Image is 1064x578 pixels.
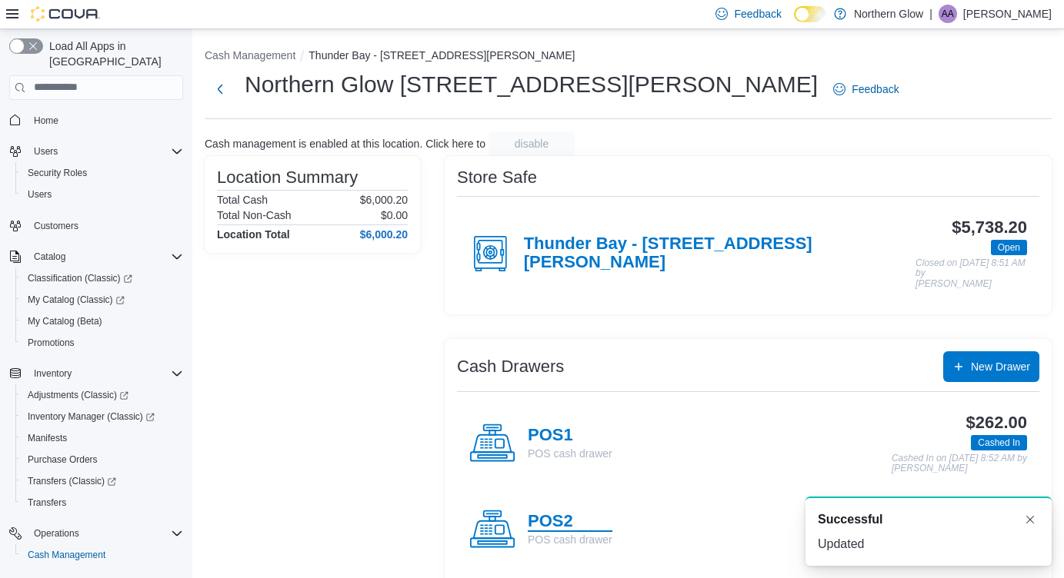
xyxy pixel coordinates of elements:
[205,138,485,150] p: Cash management is enabled at this location. Click here to
[22,291,183,309] span: My Catalog (Classic)
[929,5,932,23] p: |
[34,527,79,540] span: Operations
[943,351,1039,382] button: New Drawer
[3,523,189,544] button: Operations
[205,49,295,61] button: Cash Management
[3,246,189,267] button: Catalog
[3,363,189,384] button: Inventory
[963,5,1052,23] p: [PERSON_NAME]
[528,426,612,446] h4: POS1
[15,384,189,406] a: Adjustments (Classic)
[217,194,268,206] h6: Total Cash
[15,406,189,427] a: Inventory Manager (Classic)
[15,289,189,311] a: My Catalog (Classic)
[309,49,575,61] button: Thunder Bay - [STREET_ADDRESS][PERSON_NAME]
[28,247,183,266] span: Catalog
[734,6,781,22] span: Feedback
[28,549,105,561] span: Cash Management
[28,272,132,284] span: Classification (Classic)
[15,544,189,566] button: Cash Management
[489,131,575,156] button: disable
[22,429,73,447] a: Manifests
[28,167,87,179] span: Security Roles
[22,185,58,204] a: Users
[28,216,183,235] span: Customers
[827,74,905,105] a: Feedback
[15,427,189,449] button: Manifests
[22,407,183,426] span: Inventory Manager (Classic)
[22,472,183,490] span: Transfers (Classic)
[22,386,135,404] a: Adjustments (Classic)
[22,450,183,469] span: Purchase Orders
[34,367,72,380] span: Inventory
[22,493,72,512] a: Transfers
[15,162,189,184] button: Security Roles
[28,294,125,306] span: My Catalog (Classic)
[205,74,235,105] button: Next
[22,429,183,447] span: Manifests
[457,357,564,376] h3: Cash Drawers
[28,337,75,349] span: Promotions
[15,449,189,470] button: Purchase Orders
[15,184,189,205] button: Users
[28,497,66,509] span: Transfers
[22,334,81,352] a: Promotions
[28,111,183,130] span: Home
[852,81,899,97] span: Feedback
[528,532,612,547] p: POS cash drawer
[28,432,67,444] span: Manifests
[34,251,65,263] span: Catalog
[1021,510,1039,529] button: Dismiss toast
[360,194,408,206] p: $6,000.20
[22,291,131,309] a: My Catalog (Classic)
[916,258,1027,290] p: Closed on [DATE] 8:51 AM by [PERSON_NAME]
[515,136,549,151] span: disable
[217,168,358,187] h3: Location Summary
[360,228,408,241] h4: $6,000.20
[28,524,85,543] button: Operations
[22,164,93,182] a: Security Roles
[217,228,290,241] h4: Location Total
[28,188,52,201] span: Users
[22,269,138,287] a: Classification (Classic)
[28,315,102,327] span: My Catalog (Beta)
[28,142,183,161] span: Users
[15,470,189,492] a: Transfers (Classic)
[22,164,183,182] span: Security Roles
[28,524,183,543] span: Operations
[22,450,104,469] a: Purchase Orders
[22,386,183,404] span: Adjustments (Classic)
[15,311,189,332] button: My Catalog (Beta)
[34,220,78,232] span: Customers
[966,414,1027,432] h3: $262.00
[22,312,108,331] a: My Catalog (Beta)
[205,48,1052,66] nav: An example of EuiBreadcrumbs
[892,453,1027,474] p: Cashed In on [DATE] 8:52 AM by [PERSON_NAME]
[22,546,112,564] a: Cash Management
[818,510,1039,529] div: Notification
[31,6,100,22] img: Cova
[528,512,612,532] h4: POS2
[381,209,408,221] p: $0.00
[457,168,537,187] h3: Store Safe
[43,38,183,69] span: Load All Apps in [GEOGRAPHIC_DATA]
[28,453,98,466] span: Purchase Orders
[528,446,612,461] p: POS cash drawer
[28,247,72,266] button: Catalog
[28,364,183,383] span: Inventory
[794,6,826,22] input: Dark Mode
[28,142,64,161] button: Users
[22,312,183,331] span: My Catalog (Beta)
[971,435,1027,450] span: Cashed In
[22,407,161,426] a: Inventory Manager (Classic)
[524,234,916,273] h4: Thunder Bay - [STREET_ADDRESS][PERSON_NAME]
[998,241,1020,254] span: Open
[942,5,954,23] span: AA
[3,109,189,131] button: Home
[3,141,189,162] button: Users
[939,5,957,23] div: Alison Albert
[28,217,85,235] a: Customers
[22,546,183,564] span: Cash Management
[971,359,1030,374] span: New Drawer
